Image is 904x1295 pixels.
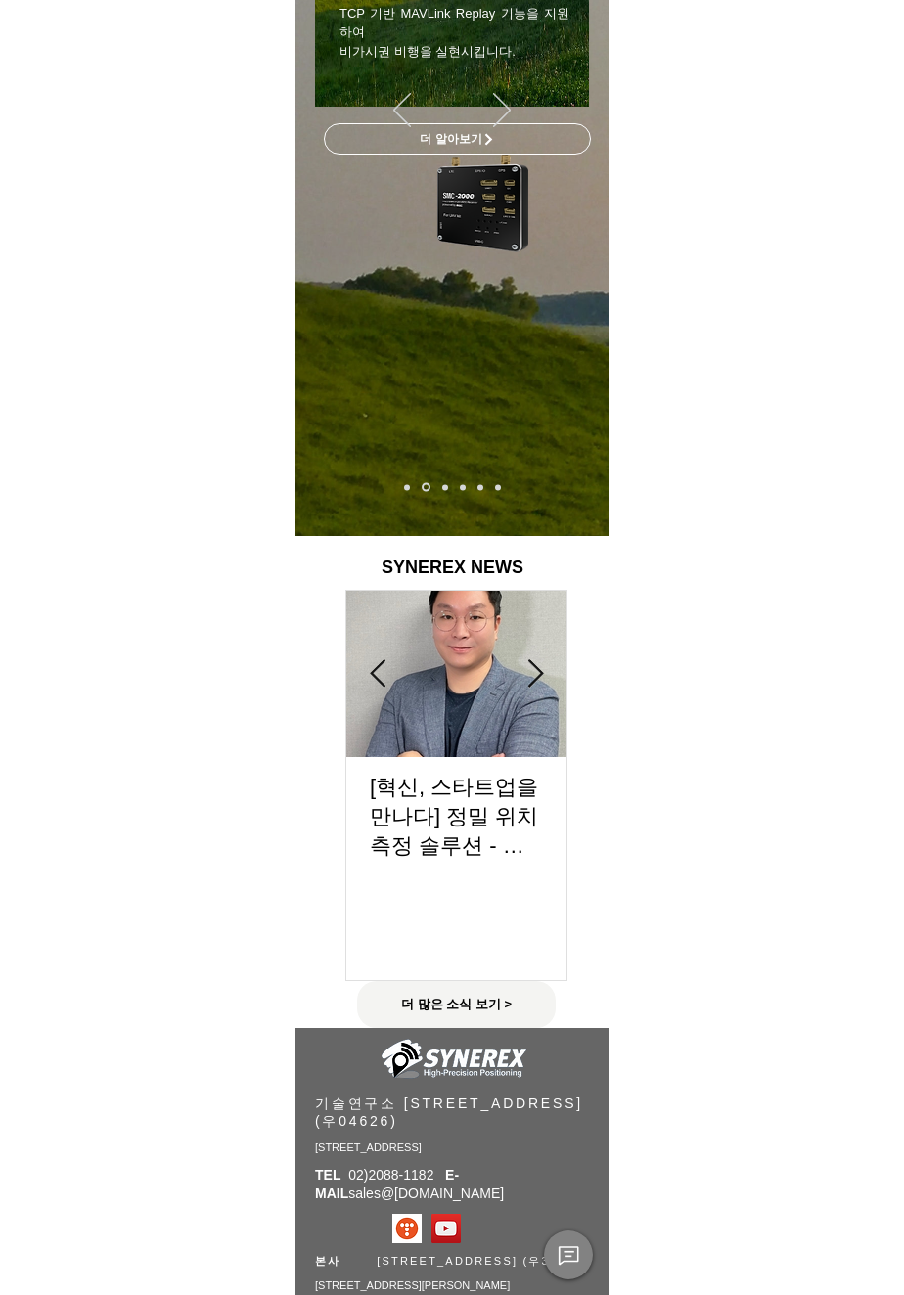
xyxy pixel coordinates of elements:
[315,1141,422,1153] span: [STREET_ADDRESS]
[460,484,466,490] a: 자율주행
[374,1037,530,1086] img: 회사_로고-removebg-preview.png
[370,773,543,861] a: [혁신, 스타트업을 만나다] 정밀 위치측정 솔루션 - 씨너렉스
[477,484,483,490] a: 로봇
[493,93,511,130] button: 다음
[315,1167,504,1202] span: sales
[422,483,430,492] a: 드론 8 - SMC 2000
[442,484,448,490] a: 측량 IoT
[346,591,566,757] img: [혁신, 스타트업을 만나다] 정밀 위치측정 솔루션 - 씨너렉스
[339,44,516,59] span: ​비가시권 비행을 실현시킵니다.
[392,1214,461,1243] ul: SNS 모음
[315,1255,588,1267] span: ​ [STREET_ADDRESS] (우34047)
[381,1185,504,1201] a: @[DOMAIN_NAME]
[404,484,410,490] a: 로봇- SMC 2000
[357,981,556,1028] a: 더 많은 소식 보기 >
[348,1167,433,1183] a: 02)2088-1182
[324,123,591,155] a: 더 알아보기
[420,131,481,148] span: 더 알아보기
[393,93,411,130] button: 이전
[339,6,569,40] span: TCP 기반 MAVLink Replay 기능을 지원하여
[315,1255,340,1267] span: 본사
[346,591,566,983] div: 게시물 목록입니다. 열람할 게시물을 선택하세요.
[382,558,523,577] span: SYNEREX NEWS
[544,1230,593,1279] a: Chat
[315,1167,340,1183] span: TEL
[431,1214,461,1243] img: 유튜브 사회 아이콘
[315,1095,583,1129] span: 기술연구소 [STREET_ADDRESS](우04626)
[437,155,528,252] img: smc-2000.png
[398,483,507,492] nav: 슬라이드
[369,659,386,690] button: Previous Item
[495,484,501,490] a: 정밀농업
[526,659,544,690] button: Next Item
[401,996,512,1013] span: 더 많은 소식 보기 >
[392,1214,422,1243] img: 티스토리로고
